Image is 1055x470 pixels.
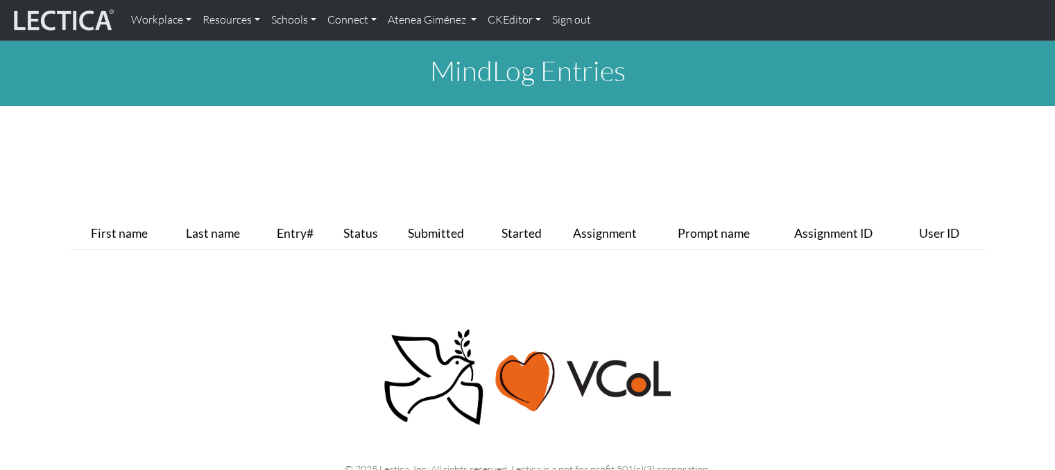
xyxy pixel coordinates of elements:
[672,218,789,250] th: Prompt name
[266,6,322,35] a: Schools
[379,327,676,428] img: Peace, love, VCoL
[482,6,547,35] a: CKEditor
[10,7,114,33] img: lecticalive
[85,218,180,250] th: First name
[271,218,338,250] th: Entry#
[789,218,914,250] th: Assignment ID
[322,6,382,35] a: Connect
[338,218,402,250] th: Status
[496,218,567,250] th: Started
[567,218,672,250] th: Assignment
[914,218,985,250] th: User ID
[197,6,266,35] a: Resources
[382,6,482,35] a: Atenea Giménez
[402,218,496,250] th: Submitted
[180,218,271,250] th: Last name
[547,6,597,35] a: Sign out
[126,6,197,35] a: Workplace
